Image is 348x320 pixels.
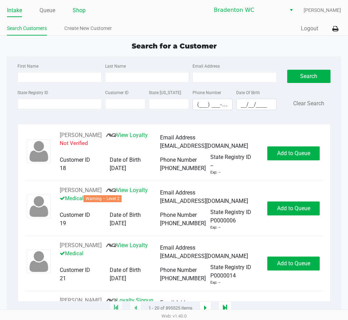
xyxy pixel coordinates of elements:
div: Exp: -- [210,280,220,286]
span: 21 [60,275,66,282]
span: Email Address [160,189,195,196]
span: [PHONE_NUMBER] [160,275,206,282]
span: P0000014 [210,272,236,280]
span: Add to Queue [277,260,310,267]
span: Phone Number [160,267,197,273]
span: Add to Queue [277,205,310,212]
button: Clear Search [293,99,324,108]
a: View Loyalty [106,132,148,138]
span: State Registry ID [210,154,251,160]
span: State Registry ID [210,209,251,215]
span: Email Address [160,299,195,306]
label: State [US_STATE] [149,90,181,96]
label: Email Address [193,63,220,69]
span: [PERSON_NAME] [304,7,341,14]
label: Last Name [105,63,126,69]
span: [EMAIL_ADDRESS][DOMAIN_NAME] [160,253,248,259]
span: P0000006 [210,216,236,225]
span: Date of Birth [110,267,141,273]
app-submit-button: Move to first page [109,301,123,315]
span: Email Address [160,244,195,251]
label: Date Of Birth [236,90,260,96]
label: State Registry ID [17,90,48,96]
app-submit-button: Previous [130,301,142,315]
span: Customer ID [60,267,90,273]
span: Date of Birth [110,157,141,163]
button: See customer info [60,186,102,195]
span: [PHONE_NUMBER] [160,165,206,172]
button: See customer info [60,131,102,139]
a: Queue [39,6,55,15]
span: Customer ID [60,157,90,163]
button: Select [286,4,296,16]
a: Shop [73,6,86,15]
span: -- [210,161,213,170]
a: Loyalty Signup [106,297,153,304]
span: [PHONE_NUMBER] [160,220,206,227]
app-submit-button: Move to last page [218,301,232,315]
p: Medical [60,195,160,203]
span: State Registry ID [210,264,251,271]
span: 18 [60,165,66,172]
a: View Loyalty [106,242,148,249]
a: Search Customers [7,24,47,33]
button: Add to Queue [267,146,320,160]
span: [DATE] [110,165,126,172]
span: Search for a Customer [132,42,217,50]
button: Add to Queue [267,201,320,215]
button: See customer info [60,241,102,250]
span: Phone Number [160,157,197,163]
a: View Loyalty [106,187,148,193]
button: Add to Queue [267,257,320,271]
span: 19 [60,220,66,227]
div: Exp: -- [210,170,220,176]
button: Logout [301,24,318,33]
button: See customer info [60,296,102,305]
app-submit-button: Next [200,301,211,315]
span: [DATE] [110,220,126,227]
span: Customer ID [60,212,90,218]
p: Medical [60,250,160,258]
input: Format: (999) 999-9999 [193,99,232,110]
label: Customer ID [105,90,129,96]
span: 1 - 20 of 895525 items [148,305,193,312]
div: Exp: -- [210,225,220,231]
span: Email Address [160,134,195,141]
span: Add to Queue [277,150,310,157]
a: Intake [7,6,22,15]
kendo-maskedtextbox: Format: (999) 999-9999 [193,99,233,110]
input: Format: MM/DD/YYYY [237,99,276,110]
span: [EMAIL_ADDRESS][DOMAIN_NAME] [160,143,248,149]
span: [DATE] [110,275,126,282]
span: Date of Birth [110,212,141,218]
span: Bradenton WC [214,6,282,14]
span: Warning – Level 2 [84,195,122,202]
span: Phone Number [160,212,197,218]
label: Phone Number [193,90,221,96]
label: First Name [17,63,38,69]
a: Create New Customer [64,24,112,33]
button: Search [287,70,331,83]
span: [EMAIL_ADDRESS][DOMAIN_NAME] [160,198,248,204]
span: Web: v1.40.0 [161,313,187,319]
p: Not Verified [60,139,160,147]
